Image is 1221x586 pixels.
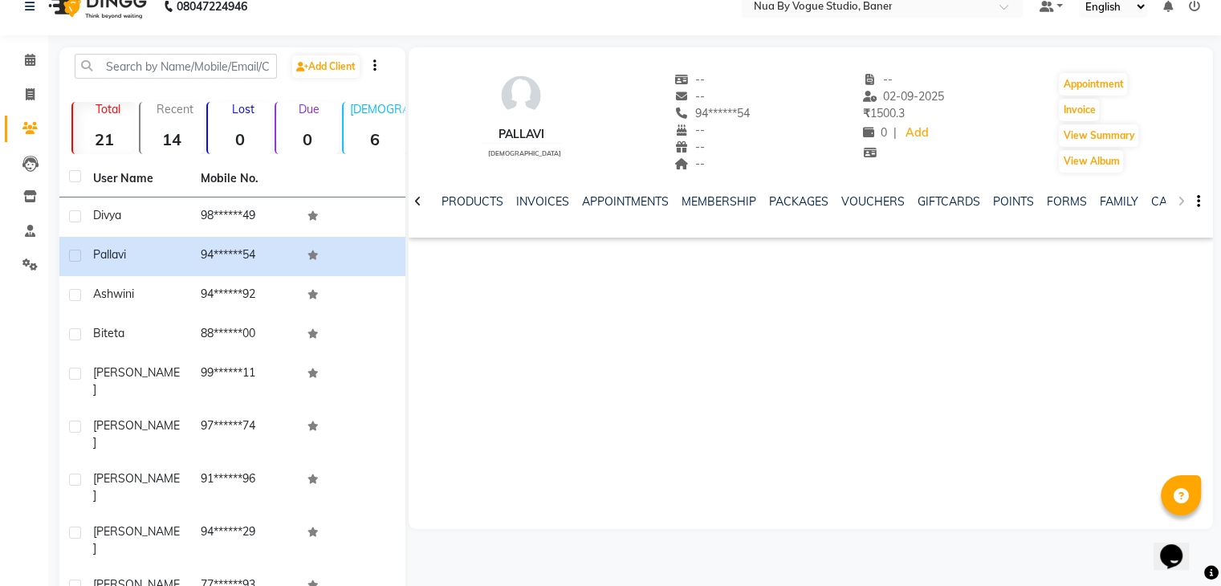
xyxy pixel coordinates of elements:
span: Pallavi [93,247,126,262]
span: -- [674,140,705,154]
img: avatar [497,71,545,120]
a: MEMBERSHIP [682,194,756,209]
span: -- [674,157,705,171]
button: Invoice [1059,99,1099,121]
span: -- [674,123,705,137]
span: [PERSON_NAME] [93,471,180,503]
a: INVOICES [516,194,569,209]
span: | [893,124,897,141]
a: VOUCHERS [841,194,905,209]
span: [DEMOGRAPHIC_DATA] [488,149,561,157]
strong: 0 [208,129,271,149]
span: [PERSON_NAME] [93,418,180,450]
a: CARDS [1151,194,1190,209]
p: [DEMOGRAPHIC_DATA] [350,102,406,116]
th: Mobile No. [191,161,299,197]
a: PACKAGES [769,194,828,209]
p: Recent [147,102,203,116]
a: FORMS [1047,194,1087,209]
button: View Summary [1059,124,1138,147]
span: -- [674,72,705,87]
strong: 6 [344,129,406,149]
strong: 0 [276,129,339,149]
a: APPOINTMENTS [582,194,669,209]
strong: 14 [140,129,203,149]
a: FAMILY [1100,194,1138,209]
iframe: chat widget [1154,522,1205,570]
span: Biteta [93,326,124,340]
span: -- [674,89,705,104]
p: Total [79,102,136,116]
span: -- [863,72,893,87]
p: Lost [214,102,271,116]
button: Appointment [1059,73,1127,96]
span: [PERSON_NAME] [93,365,180,397]
th: User Name [83,161,191,197]
span: [PERSON_NAME] [93,524,180,555]
span: 0 [863,125,887,140]
button: View Album [1059,150,1123,173]
a: Add Client [292,55,360,78]
input: Search by Name/Mobile/Email/Code [75,54,277,79]
a: PRODUCTS [442,194,503,209]
span: 1500.3 [863,106,905,120]
span: Divya [93,208,121,222]
strong: 21 [73,129,136,149]
a: GIFTCARDS [918,194,980,209]
a: Add [903,122,931,144]
div: Pallavi [482,126,561,143]
span: ₹ [863,106,870,120]
p: Due [279,102,339,116]
span: Ashwini [93,287,134,301]
span: 02-09-2025 [863,89,945,104]
a: POINTS [993,194,1034,209]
